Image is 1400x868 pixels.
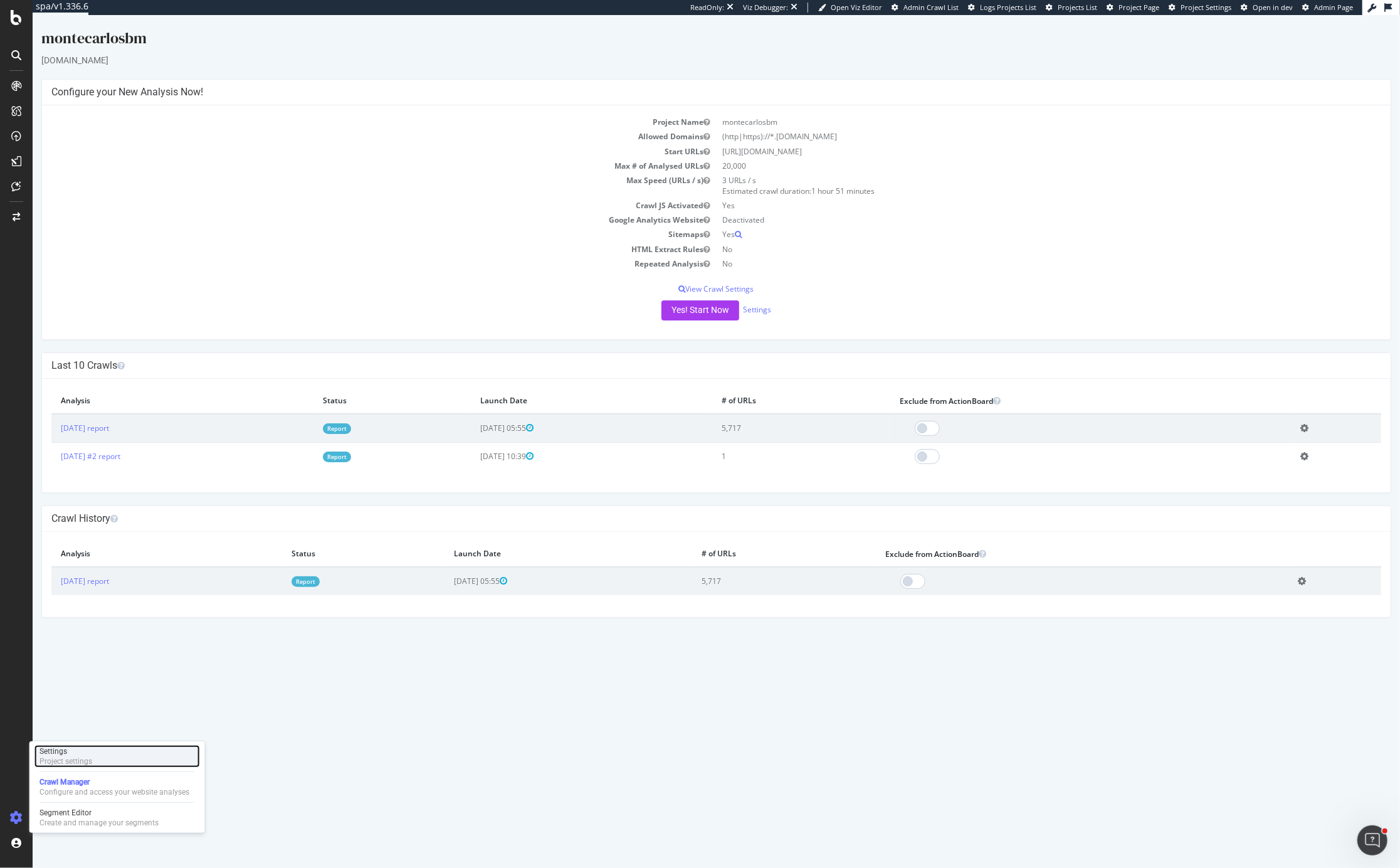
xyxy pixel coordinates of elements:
span: Admin Page [1314,3,1353,12]
td: Sitemaps [19,212,684,226]
a: Admin Page [1302,3,1353,13]
div: Configure and access your website analyses [39,787,189,797]
span: Project Settings [1181,3,1231,12]
td: Crawl JS Activated [19,183,684,198]
a: Admin Crawl List [892,3,959,13]
a: Project Page [1107,3,1159,13]
td: Repeated Analysis [19,241,684,256]
div: ReadOnly: [690,3,724,13]
td: [URL][DOMAIN_NAME] [684,129,1349,144]
td: 1 [680,427,858,455]
span: [DATE] 05:55 [421,561,475,571]
th: Status [250,526,411,552]
th: # of URLs [680,373,858,399]
a: [DATE] report [28,561,76,571]
a: Report [259,561,287,572]
td: Allowed Domains [19,114,684,129]
a: Settings [710,289,739,300]
button: Yes! Start Now [629,285,707,305]
p: View Crawl Settings [19,268,1349,279]
th: Launch Date [438,373,680,399]
a: Logs Projects List [968,3,1036,13]
div: Create and manage your segments [39,818,159,828]
div: Settings [39,746,92,756]
div: [DOMAIN_NAME] [9,39,1359,51]
div: Segment Editor [39,808,159,818]
a: Open Viz Editor [818,3,882,13]
td: Project Name [19,100,684,114]
td: Google Analytics Website [19,198,684,212]
a: Crawl ManagerConfigure and access your website analyses [34,776,200,798]
a: Open in dev [1241,3,1293,13]
a: SettingsProject settings [34,745,200,768]
td: 20,000 [684,144,1349,158]
a: Report [290,408,318,419]
th: Launch Date [412,526,660,552]
span: Admin Crawl List [903,3,959,12]
td: Deactivated [684,198,1349,212]
td: Start URLs [19,129,684,144]
div: Viz Debugger: [743,3,788,13]
td: Max # of Analysed URLs [19,144,684,158]
span: Projects List [1058,3,1097,12]
span: Logs Projects List [980,3,1036,12]
iframe: Intercom live chat [1357,825,1387,855]
th: Analysis [19,526,250,552]
th: Exclude from ActionBoard [858,373,1258,399]
a: Report [290,437,318,447]
td: No [684,227,1349,241]
th: # of URLs [660,526,844,552]
a: [DATE] report [28,408,76,418]
div: montecarlosbm [9,13,1359,39]
h4: Configure your New Analysis Now! [19,71,1349,83]
td: Yes [684,212,1349,226]
div: Crawl Manager [39,777,189,787]
span: [DATE] 05:55 [448,408,501,418]
h4: Last 10 Crawls [19,344,1349,357]
td: 3 URLs / s Estimated crawl duration: [684,158,1349,183]
a: Segment EditorCreate and manage your segments [34,807,200,829]
td: HTML Extract Rules [19,227,684,241]
a: Projects List [1046,3,1097,13]
span: Open Viz Editor [831,3,882,12]
span: Project Page [1118,3,1159,12]
div: Project settings [39,756,92,766]
th: Exclude from ActionBoard [843,526,1256,552]
td: (http|https)://*.[DOMAIN_NAME] [684,114,1349,129]
td: Max Speed (URLs / s) [19,158,684,183]
span: [DATE] 10:39 [448,436,501,447]
th: Status [281,373,438,399]
td: montecarlosbm [684,100,1349,114]
th: Analysis [19,373,281,399]
h4: Crawl History [19,497,1349,510]
a: Project Settings [1169,3,1231,13]
a: [DATE] #2 report [28,436,88,447]
td: 5,717 [660,552,844,580]
td: 5,717 [680,399,858,428]
td: No [684,241,1349,256]
span: Open in dev [1253,3,1293,12]
span: 1 hour 51 minutes [779,171,843,181]
td: Yes [684,183,1349,198]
